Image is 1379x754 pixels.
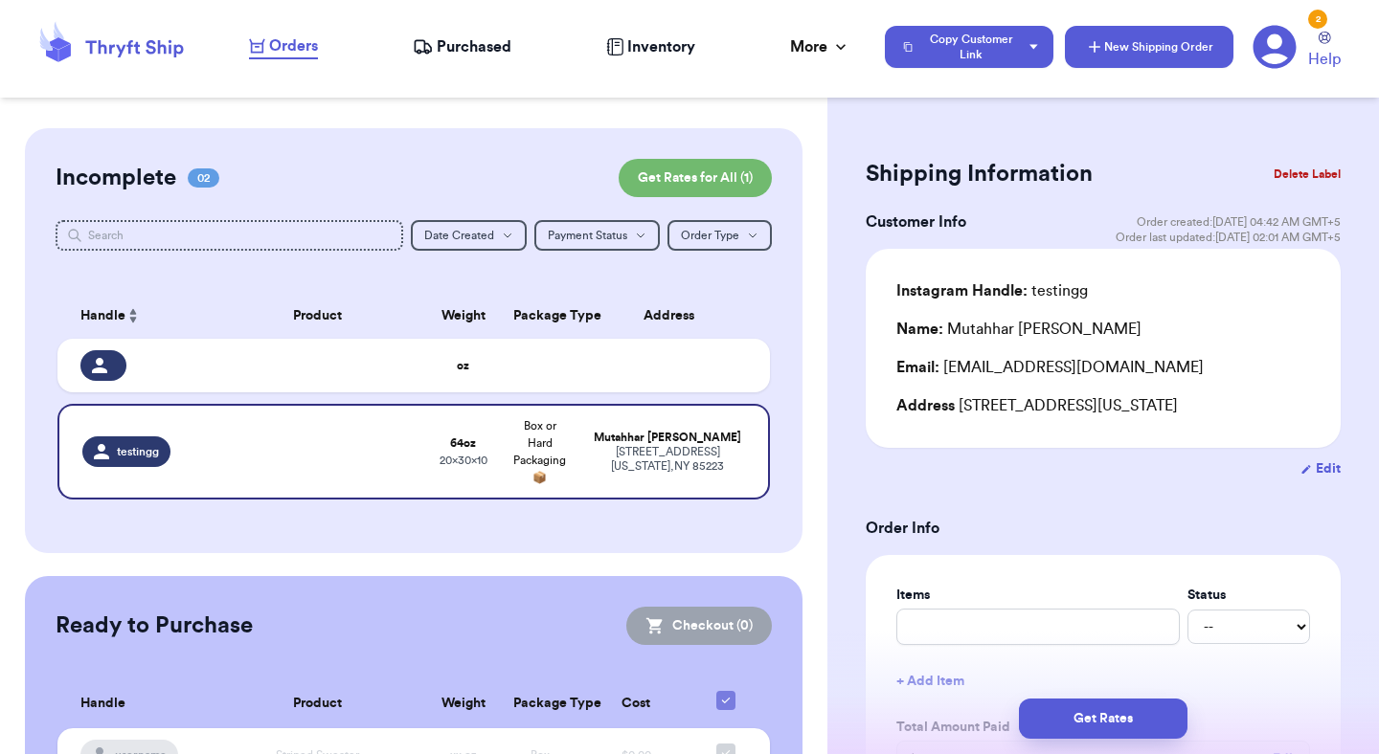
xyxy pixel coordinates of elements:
span: Box or Hard Packaging 📦 [513,420,566,483]
span: Purchased [437,35,511,58]
th: Weight [425,293,502,339]
button: Checkout (0) [626,607,772,645]
div: 2 [1308,10,1327,29]
div: More [790,35,850,58]
button: Get Rates for All (1) [619,159,772,197]
button: Edit [1300,459,1341,478]
button: Order Type [667,220,772,251]
label: Status [1187,586,1310,605]
a: Purchased [413,35,511,58]
span: testingg [117,444,159,459]
span: Instagram Handle: [896,283,1028,299]
span: Order created: [DATE] 04:42 AM GMT+5 [1137,214,1341,230]
button: Payment Status [534,220,660,251]
div: testingg [896,279,1088,302]
strong: oz [457,360,469,371]
span: 20 x 30 x 10 [440,455,487,466]
h3: Customer Info [866,211,966,233]
span: Order last updated: [DATE] 02:01 AM GMT+5 [1116,230,1341,245]
span: Handle [80,306,125,326]
span: Address [896,398,955,413]
span: 02 [188,168,219,188]
h2: Ready to Purchase [56,610,253,641]
input: Search [56,220,403,251]
a: Help [1308,32,1341,71]
span: Handle [80,694,125,714]
span: Email: [896,360,939,375]
button: Get Rates [1019,699,1187,739]
div: [EMAIL_ADDRESS][DOMAIN_NAME] [896,356,1310,379]
span: Order Type [681,230,739,241]
a: 2 [1253,25,1297,69]
button: + Add Item [889,660,1318,702]
button: New Shipping Order [1065,26,1233,68]
span: Inventory [627,35,695,58]
span: Help [1308,48,1341,71]
th: Address [578,293,770,339]
span: Date Created [424,230,494,241]
a: Orders [249,34,318,59]
span: Payment Status [548,230,627,241]
h2: Incomplete [56,163,176,193]
button: Sort ascending [125,304,141,327]
div: Mutahhar [PERSON_NAME] [590,431,745,445]
div: [STREET_ADDRESS] [US_STATE] , NY 85223 [590,445,745,474]
button: Date Created [411,220,527,251]
button: Delete Label [1266,153,1348,195]
div: Mutahhar [PERSON_NAME] [896,318,1142,341]
button: Copy Customer Link [885,26,1053,68]
span: Orders [269,34,318,57]
label: Items [896,586,1180,605]
strong: 64 oz [450,437,476,449]
th: Product [211,679,425,728]
th: Weight [425,679,502,728]
th: Package Type [502,679,578,728]
span: Name: [896,322,943,337]
a: Inventory [606,35,695,58]
th: Package Type [502,293,578,339]
th: Cost [578,679,693,728]
h3: Order Info [866,517,1341,540]
th: Product [211,293,425,339]
h2: Shipping Information [866,159,1093,189]
div: [STREET_ADDRESS][US_STATE] [896,394,1310,417]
